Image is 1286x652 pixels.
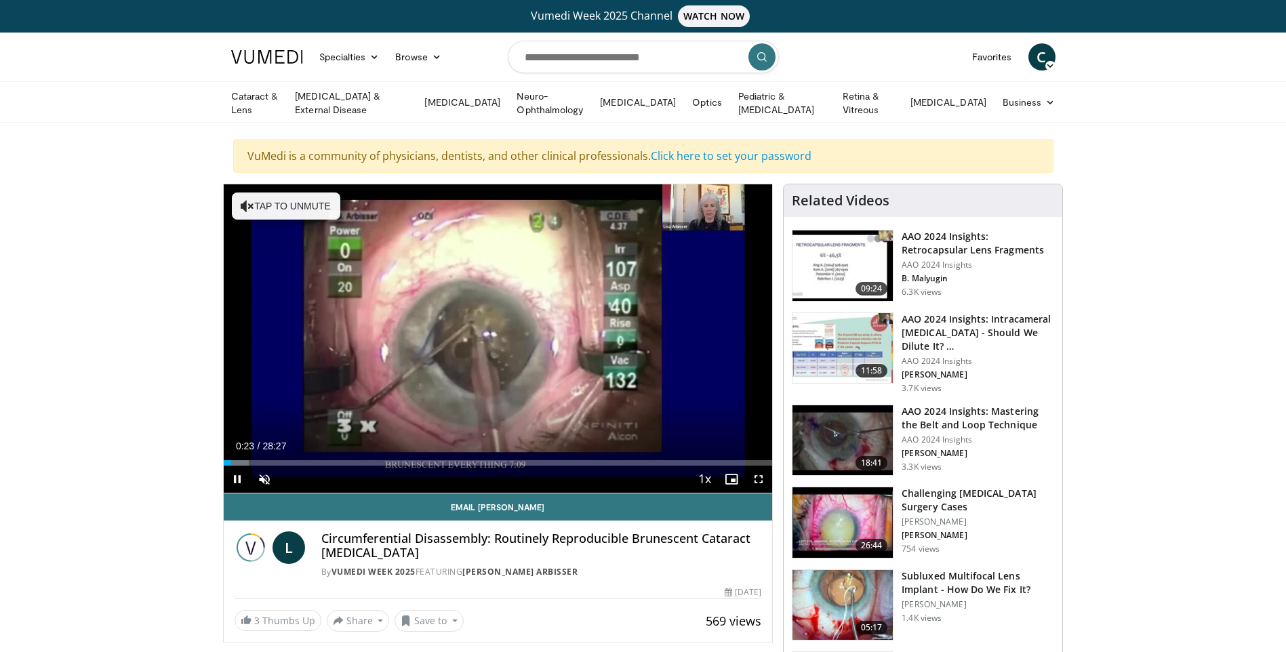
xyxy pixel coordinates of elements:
[745,466,772,493] button: Fullscreen
[902,516,1054,527] p: [PERSON_NAME]
[792,487,1054,558] a: 26:44 Challenging [MEDICAL_DATA] Surgery Cases [PERSON_NAME] [PERSON_NAME] 754 views
[416,89,508,116] a: [MEDICAL_DATA]
[902,312,1054,353] h3: AAO 2024 Insights: Intracameral [MEDICAL_DATA] - Should We Dilute It? …
[730,89,835,117] a: Pediatric & [MEDICAL_DATA]
[902,569,1054,596] h3: Subluxed Multifocal Lens Implant - How Do We Fix It?
[902,613,942,624] p: 1.4K views
[651,148,811,163] a: Click here to set your password
[902,287,942,298] p: 6.3K views
[856,282,888,296] span: 09:24
[235,531,267,564] img: Vumedi Week 2025
[327,610,390,632] button: Share
[856,364,888,378] span: 11:58
[258,441,260,451] span: /
[224,493,773,521] a: Email [PERSON_NAME]
[994,89,1064,116] a: Business
[236,441,254,451] span: 0:23
[902,260,1054,270] p: AAO 2024 Insights
[1028,43,1056,70] a: C
[792,405,893,476] img: 22a3a3a3-03de-4b31-bd81-a17540334f4a.150x105_q85_crop-smart_upscale.jpg
[224,460,773,466] div: Progress Bar
[691,466,718,493] button: Playback Rate
[835,89,902,117] a: Retina & Vitreous
[387,43,449,70] a: Browse
[508,89,592,117] a: Neuro-Ophthalmology
[251,466,278,493] button: Unmute
[856,456,888,470] span: 18:41
[287,89,416,117] a: [MEDICAL_DATA] & External Disease
[792,312,1054,394] a: 11:58 AAO 2024 Insights: Intracameral [MEDICAL_DATA] - Should We Dilute It? … AAO 2024 Insights [...
[902,273,1054,284] p: B. Malyugin
[902,405,1054,432] h3: AAO 2024 Insights: Mastering the Belt and Loop Technique
[321,531,762,561] h4: Circumferential Disassembly: Routinely Reproducible Brunescent Cataract [MEDICAL_DATA]
[233,5,1053,27] a: Vumedi Week 2025 ChannelWATCH NOW
[792,570,893,640] img: 3fc25be6-574f-41c0-96b9-b0d00904b018.150x105_q85_crop-smart_upscale.jpg
[725,586,761,598] div: [DATE]
[592,89,684,116] a: [MEDICAL_DATA]
[321,566,762,578] div: By FEATURING
[331,566,416,577] a: Vumedi Week 2025
[902,434,1054,445] p: AAO 2024 Insights
[311,43,388,70] a: Specialties
[462,566,578,577] a: [PERSON_NAME] Arbisser
[508,41,779,73] input: Search topics, interventions
[902,487,1054,514] h3: Challenging [MEDICAL_DATA] Surgery Cases
[678,5,750,27] span: WATCH NOW
[792,230,893,301] img: 01f52a5c-6a53-4eb2-8a1d-dad0d168ea80.150x105_q85_crop-smart_upscale.jpg
[902,369,1054,380] p: [PERSON_NAME]
[273,531,305,564] a: L
[233,139,1053,173] div: VuMedi is a community of physicians, dentists, and other clinical professionals.
[856,539,888,552] span: 26:44
[718,466,745,493] button: Enable picture-in-picture mode
[235,610,321,631] a: 3 Thumbs Up
[224,466,251,493] button: Pause
[684,89,729,116] a: Optics
[902,462,942,472] p: 3.3K views
[223,89,287,117] a: Cataract & Lens
[902,383,942,394] p: 3.7K views
[792,192,889,209] h4: Related Videos
[792,569,1054,641] a: 05:17 Subluxed Multifocal Lens Implant - How Do We Fix It? [PERSON_NAME] 1.4K views
[902,448,1054,459] p: [PERSON_NAME]
[792,313,893,384] img: de733f49-b136-4bdc-9e00-4021288efeb7.150x105_q85_crop-smart_upscale.jpg
[254,614,260,627] span: 3
[902,230,1054,257] h3: AAO 2024 Insights: Retrocapsular Lens Fragments
[792,405,1054,476] a: 18:41 AAO 2024 Insights: Mastering the Belt and Loop Technique AAO 2024 Insights [PERSON_NAME] 3....
[902,356,1054,367] p: AAO 2024 Insights
[792,230,1054,302] a: 09:24 AAO 2024 Insights: Retrocapsular Lens Fragments AAO 2024 Insights B. Malyugin 6.3K views
[792,487,893,558] img: 05a6f048-9eed-46a7-93e1-844e43fc910c.150x105_q85_crop-smart_upscale.jpg
[706,613,761,629] span: 569 views
[902,544,940,554] p: 754 views
[262,441,286,451] span: 28:27
[231,50,303,64] img: VuMedi Logo
[224,184,773,493] video-js: Video Player
[964,43,1020,70] a: Favorites
[902,599,1054,610] p: [PERSON_NAME]
[395,610,464,632] button: Save to
[902,530,1054,541] p: [PERSON_NAME]
[856,621,888,634] span: 05:17
[232,192,340,220] button: Tap to unmute
[902,89,994,116] a: [MEDICAL_DATA]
